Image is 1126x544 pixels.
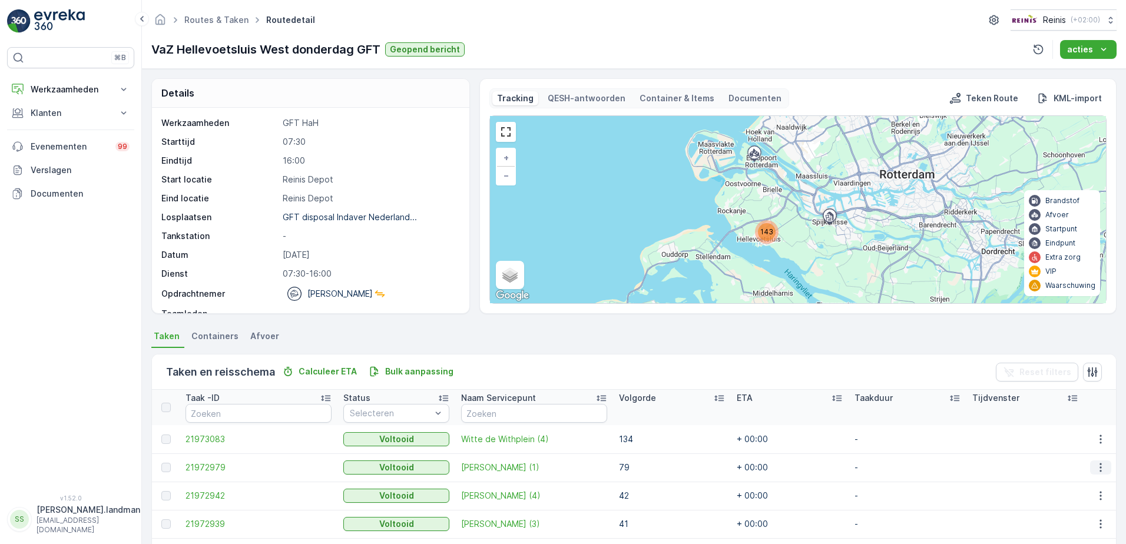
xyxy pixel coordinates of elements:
p: Dienst [161,268,278,280]
button: SS[PERSON_NAME].landman[EMAIL_ADDRESS][DOMAIN_NAME] [7,504,134,535]
p: ETA [737,392,753,404]
p: Taken en reisschema [166,364,275,380]
p: Taak -ID [186,392,220,404]
a: 21972939 [186,518,332,530]
button: Klanten [7,101,134,125]
button: Reinis(+02:00) [1011,9,1117,31]
p: Teken Route [966,92,1018,104]
p: Tankstation [161,230,278,242]
td: + 00:00 [731,425,849,453]
p: VIP [1045,267,1057,276]
p: Documenten [728,92,781,104]
p: Geopend bericht [390,44,460,55]
button: Bulk aanpassing [364,364,458,379]
p: Documenten [31,188,130,200]
p: GFT HaH [283,117,457,129]
div: Toggle Row Selected [161,519,171,529]
p: Datum [161,249,278,261]
p: Tracking [497,92,534,104]
td: - [849,425,966,453]
button: Werkzaamheden [7,78,134,101]
p: Status [343,392,370,404]
a: Witte de Withplein (4) [461,433,607,445]
p: 41 [619,518,725,530]
p: KML-import [1054,92,1102,104]
p: Eindtijd [161,155,278,167]
p: GFT disposal Indaver Nederland... [283,212,417,222]
p: Extra zorg [1045,253,1081,262]
span: Containers [191,330,239,342]
p: Tijdvenster [972,392,1019,404]
p: Taakduur [855,392,893,404]
span: Routedetail [264,14,317,26]
p: Volgorde [619,392,656,404]
button: acties [1060,40,1117,59]
button: Voltooid [343,489,449,503]
p: 42 [619,490,725,502]
td: - [849,453,966,482]
p: 07:30-16:00 [283,268,457,280]
button: Geopend bericht [385,42,465,57]
p: ( +02:00 ) [1071,15,1100,25]
td: + 00:00 [731,482,849,510]
span: − [504,170,509,180]
p: Reinis Depot [283,174,457,185]
div: Toggle Row Selected [161,463,171,472]
div: Toggle Row Selected [161,491,171,500]
a: In zoomen [497,149,515,167]
span: Afvoer [250,330,279,342]
input: Zoeken [186,404,332,423]
a: Layers [497,262,523,288]
p: [DATE] [283,249,457,261]
p: Selecteren [350,407,431,419]
p: Naam Servicepunt [461,392,536,404]
a: Willem Joseph van Ghentstraat (4) [461,490,607,502]
p: 79 [619,462,725,473]
div: Toggle Row Selected [161,434,171,444]
button: Voltooid [343,517,449,531]
p: Klanten [31,107,111,119]
span: + [504,152,509,162]
button: Voltooid [343,460,449,475]
p: [PERSON_NAME] [307,288,373,300]
a: 21973083 [186,433,332,445]
span: [PERSON_NAME] (3) [461,518,607,530]
p: - [283,230,457,242]
img: logo_light-DOdMpM7g.png [34,9,85,33]
p: Voltooid [379,490,414,502]
span: Taken [154,330,180,342]
a: Dit gebied openen in Google Maps (er wordt een nieuw venster geopend) [493,288,532,303]
img: Reinis-Logo-Vrijstaand_Tekengebied-1-copy2_aBO4n7j.png [1011,14,1038,26]
p: Details [161,86,194,100]
p: Evenementen [31,141,108,152]
a: Evenementen99 [7,135,134,158]
p: Verslagen [31,164,130,176]
p: Bulk aanpassing [385,366,453,377]
p: Eindpunt [1045,238,1075,248]
p: Losplaatsen [161,211,278,223]
p: Eind locatie [161,193,278,204]
p: 16:00 [283,155,457,167]
p: Startpunt [1045,224,1077,234]
div: 143 [755,220,779,244]
a: Routes & Taken [184,15,249,25]
td: + 00:00 [731,510,849,538]
p: QESH-antwoorden [548,92,625,104]
button: KML-import [1032,91,1107,105]
button: Teken Route [945,91,1023,105]
span: 143 [760,227,773,236]
p: Werkzaamheden [161,117,278,129]
p: Reinis Depot [283,193,457,204]
p: Brandstof [1045,196,1079,205]
p: ⌘B [114,53,126,62]
span: [PERSON_NAME] (1) [461,462,607,473]
span: [PERSON_NAME] (4) [461,490,607,502]
a: 21972942 [186,490,332,502]
p: VaZ Hellevoetsluis West donderdag GFT [151,41,380,58]
td: + 00:00 [731,453,849,482]
td: - [849,482,966,510]
p: Starttijd [161,136,278,148]
button: Voltooid [343,432,449,446]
